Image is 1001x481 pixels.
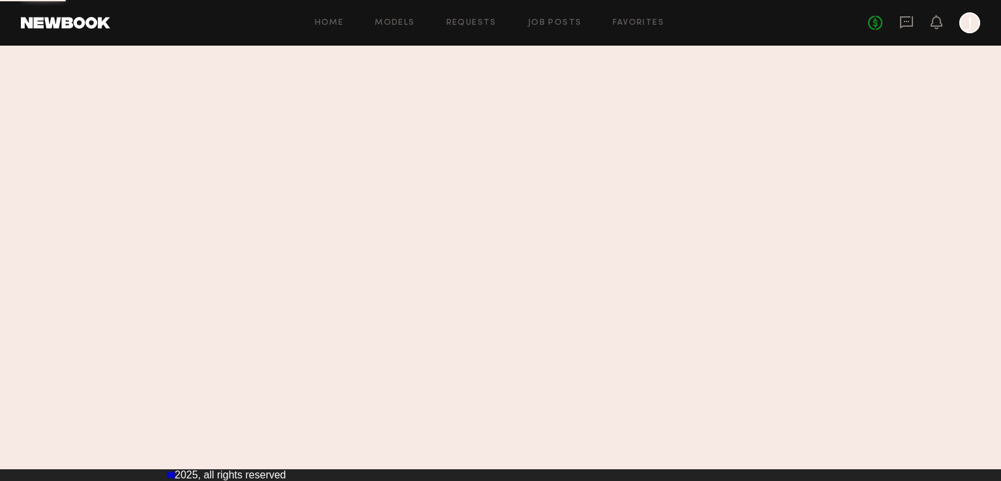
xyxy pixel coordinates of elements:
[175,469,286,480] span: 2025, all rights reserved
[959,12,980,33] a: J
[446,19,497,27] a: Requests
[613,19,664,27] a: Favorites
[375,19,414,27] a: Models
[315,19,344,27] a: Home
[528,19,582,27] a: Job Posts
